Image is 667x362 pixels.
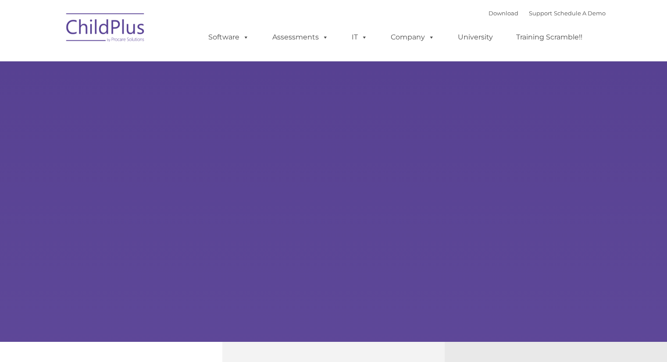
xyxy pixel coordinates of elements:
a: Training Scramble!! [507,28,591,46]
a: Download [489,10,518,17]
a: Assessments [264,28,337,46]
a: University [449,28,502,46]
a: Schedule A Demo [554,10,606,17]
a: Software [200,28,258,46]
img: ChildPlus by Procare Solutions [62,7,150,51]
a: IT [343,28,376,46]
a: Support [529,10,552,17]
a: Company [382,28,443,46]
font: | [489,10,606,17]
